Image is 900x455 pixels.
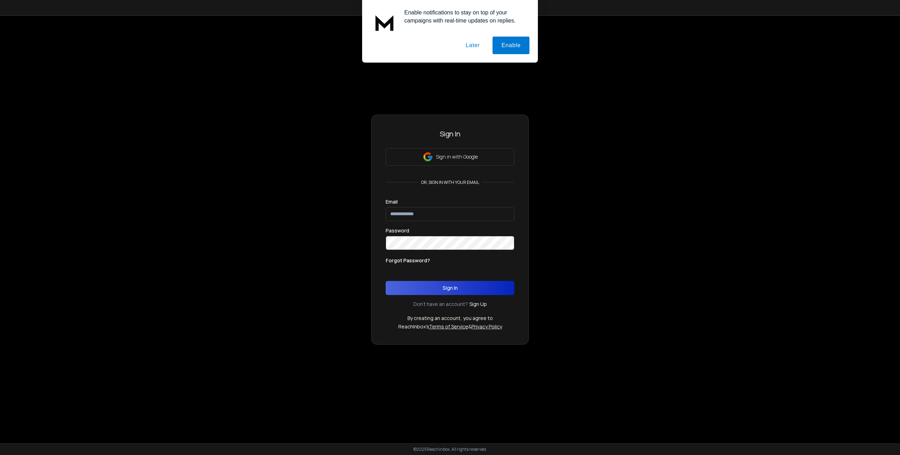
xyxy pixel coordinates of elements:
p: ReachInbox's & [398,323,502,330]
a: Privacy Policy [471,323,502,330]
h3: Sign In [386,129,514,139]
a: Sign Up [469,301,487,308]
a: Terms of Service [429,323,468,330]
p: Forgot Password? [386,257,430,264]
button: Later [457,37,488,54]
label: Password [386,228,409,233]
p: Sign in with Google [436,153,478,160]
label: Email [386,199,398,204]
button: Sign in with Google [386,148,514,166]
img: notification icon [371,8,399,37]
p: By creating an account, you agree to [407,315,493,322]
p: Don't have an account? [413,301,468,308]
button: Enable [493,37,529,54]
p: © 2025 Reachinbox. All rights reserved. [413,447,487,452]
div: Enable notifications to stay on top of your campaigns with real-time updates on replies. [399,8,529,25]
p: or, sign in with your email [418,180,482,185]
button: Sign In [386,281,514,295]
